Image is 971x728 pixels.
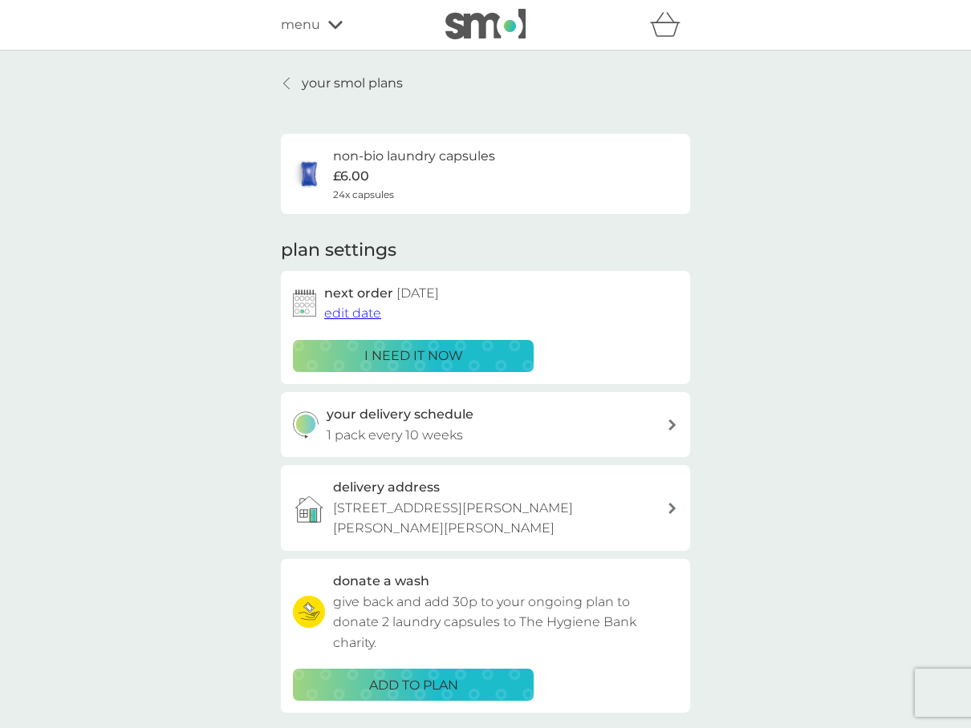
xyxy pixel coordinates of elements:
p: £6.00 [333,166,369,187]
h3: your delivery schedule [327,404,473,425]
span: edit date [324,305,381,321]
button: ADD TO PLAN [293,669,534,701]
h3: donate a wash [333,571,429,592]
p: 1 pack every 10 weeks [327,425,463,446]
span: menu [281,14,320,35]
a: delivery address[STREET_ADDRESS][PERSON_NAME][PERSON_NAME][PERSON_NAME] [281,465,690,551]
img: non-bio laundry capsules [293,158,325,190]
p: i need it now [364,346,463,366]
h6: non-bio laundry capsules [333,146,495,167]
h3: delivery address [333,477,440,498]
img: smol [445,9,526,39]
h2: next order [324,283,439,304]
p: [STREET_ADDRESS][PERSON_NAME][PERSON_NAME][PERSON_NAME] [333,498,667,539]
p: give back and add 30p to your ongoing plan to donate 2 laundry capsules to The Hygiene Bank charity. [333,592,678,653]
div: basket [650,9,690,41]
h2: plan settings [281,238,396,263]
button: edit date [324,303,381,324]
p: ADD TO PLAN [369,675,458,696]
button: your delivery schedule1 pack every 10 weeks [281,392,690,457]
a: your smol plans [281,73,403,94]
p: your smol plans [302,73,403,94]
button: i need it now [293,340,534,372]
span: 24x capsules [333,187,394,202]
span: [DATE] [396,285,439,301]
